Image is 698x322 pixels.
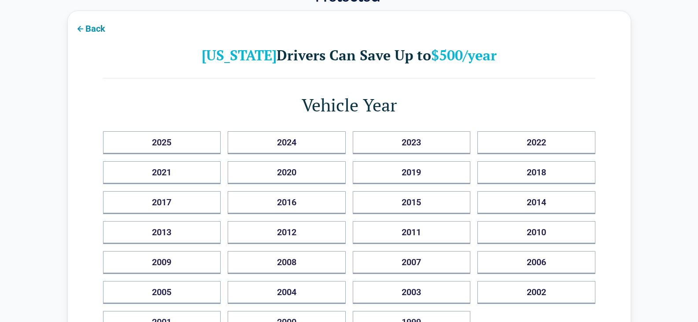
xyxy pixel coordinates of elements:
button: 2009 [103,251,221,274]
h1: Vehicle Year [103,93,595,117]
button: 2008 [228,251,346,274]
button: 2005 [103,281,221,304]
button: 2017 [103,191,221,214]
button: 2016 [228,191,346,214]
button: 2006 [477,251,595,274]
button: 2024 [228,131,346,154]
b: $500/year [431,46,497,64]
button: 2002 [477,281,595,304]
button: 2020 [228,161,346,184]
button: 2011 [353,221,471,244]
button: 2007 [353,251,471,274]
button: 2018 [477,161,595,184]
b: [US_STATE] [202,46,277,64]
button: 2010 [477,221,595,244]
button: 2013 [103,221,221,244]
button: 2019 [353,161,471,184]
button: 2023 [353,131,471,154]
h2: Drivers Can Save Up to [103,46,595,64]
button: 2004 [228,281,346,304]
button: 2025 [103,131,221,154]
button: 2015 [353,191,471,214]
button: 2022 [477,131,595,154]
button: 2014 [477,191,595,214]
button: 2012 [228,221,346,244]
button: Back [68,18,112,38]
button: 2021 [103,161,221,184]
button: 2003 [353,281,471,304]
